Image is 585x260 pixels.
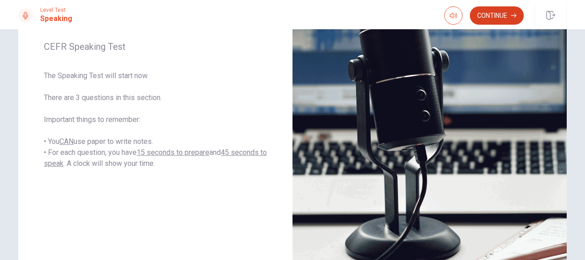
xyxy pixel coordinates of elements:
[44,41,267,52] span: CEFR Speaking Test
[40,7,72,13] span: Level Test
[470,6,524,25] button: Continue
[137,148,209,157] u: 15 seconds to prepare
[44,70,267,169] span: The Speaking Test will start now. There are 3 questions in this section. Important things to reme...
[40,13,72,24] h1: Speaking
[59,137,74,146] u: CAN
